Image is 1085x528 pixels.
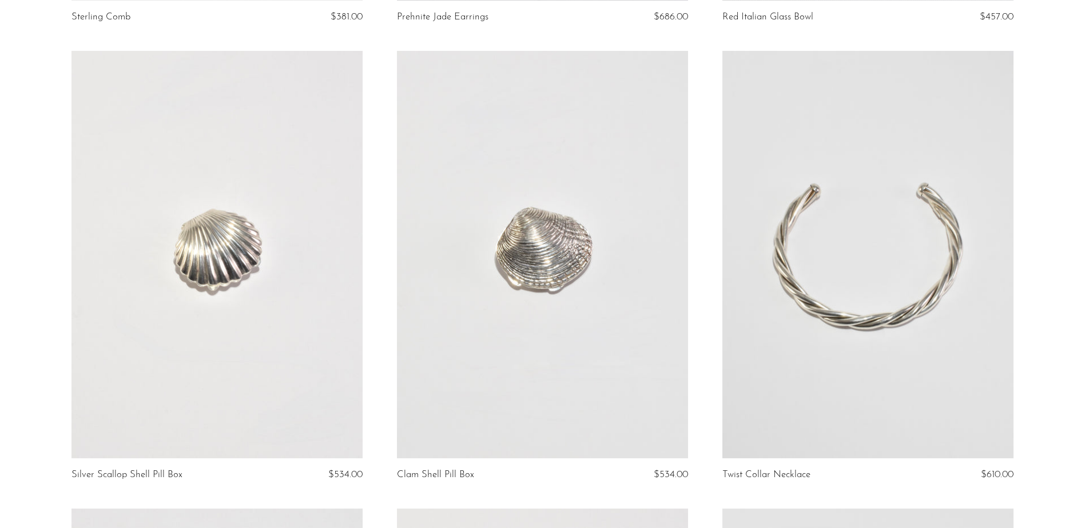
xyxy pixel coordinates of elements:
[328,470,363,479] span: $534.00
[654,470,688,479] span: $534.00
[980,12,1014,22] span: $457.00
[71,12,130,22] a: Sterling Comb
[331,12,363,22] span: $381.00
[981,470,1014,479] span: $610.00
[722,470,810,480] a: Twist Collar Necklace
[397,12,488,22] a: Prehnite Jade Earrings
[71,470,182,480] a: Silver Scallop Shell Pill Box
[654,12,688,22] span: $686.00
[397,470,474,480] a: Clam Shell Pill Box
[722,12,813,22] a: Red Italian Glass Bowl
